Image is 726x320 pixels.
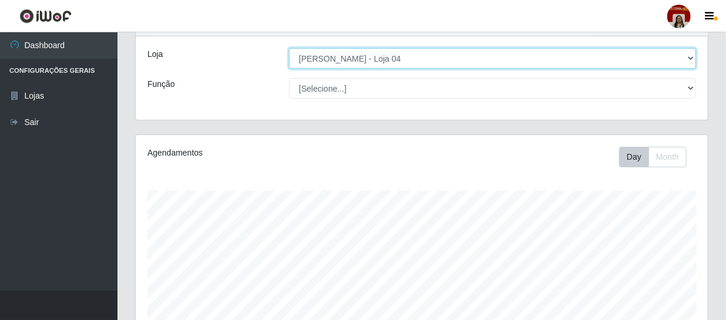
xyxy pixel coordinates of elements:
[619,147,696,167] div: Toolbar with button groups
[147,78,175,90] label: Função
[648,147,687,167] button: Month
[19,9,72,23] img: CoreUI Logo
[619,147,649,167] button: Day
[147,147,366,159] div: Agendamentos
[619,147,687,167] div: First group
[147,48,163,60] label: Loja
